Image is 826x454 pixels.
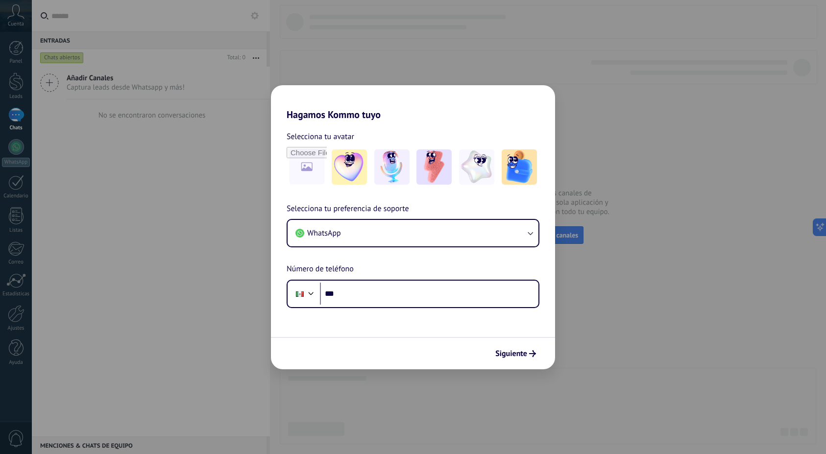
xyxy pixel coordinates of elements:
button: WhatsApp [288,220,538,246]
img: -2.jpeg [374,149,410,185]
span: Número de teléfono [287,263,354,276]
img: -1.jpeg [332,149,367,185]
img: -4.jpeg [459,149,494,185]
span: Siguiente [495,350,527,357]
span: Selecciona tu avatar [287,130,354,143]
h2: Hagamos Kommo tuyo [271,85,555,120]
img: -3.jpeg [416,149,452,185]
button: Siguiente [491,345,540,362]
img: -5.jpeg [502,149,537,185]
div: Mexico: + 52 [291,284,309,304]
span: Selecciona tu preferencia de soporte [287,203,409,215]
span: WhatsApp [307,228,341,238]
